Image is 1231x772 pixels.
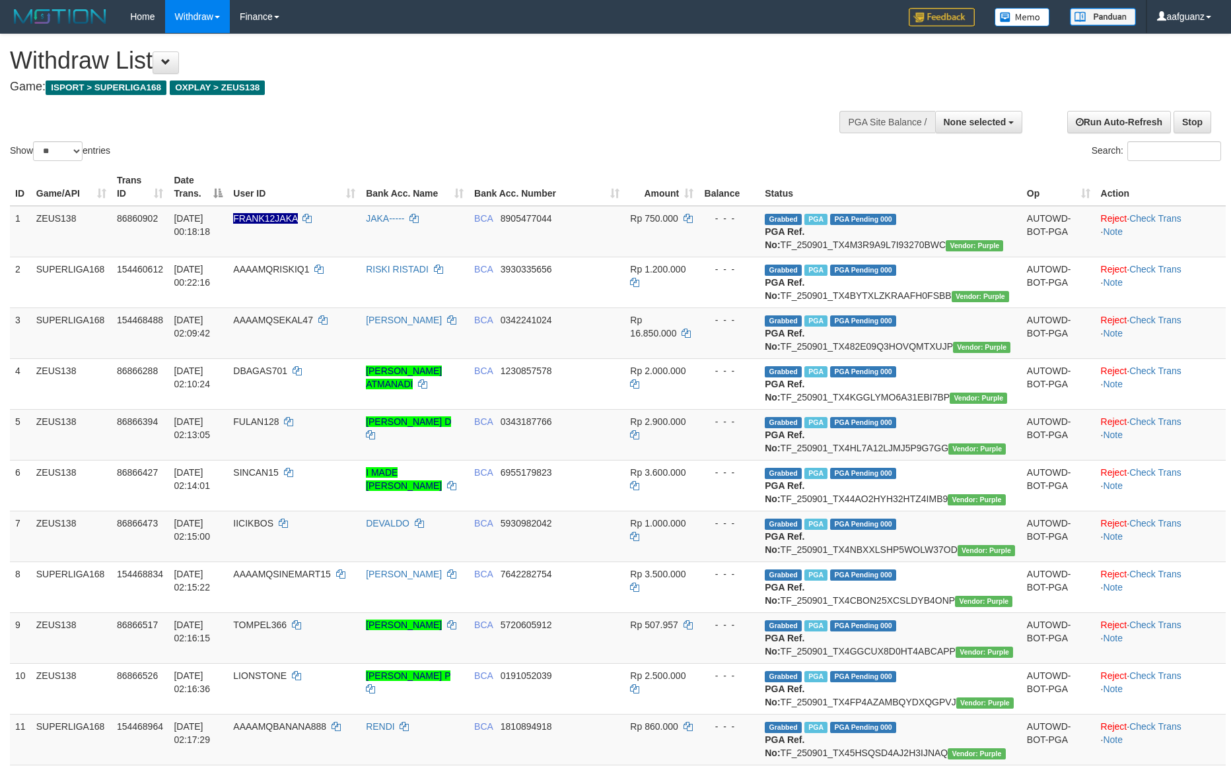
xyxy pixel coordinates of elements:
[366,315,442,325] a: [PERSON_NAME]
[31,663,112,714] td: ZEUS138
[1103,430,1123,440] a: Note
[174,620,210,643] span: [DATE] 02:16:15
[117,213,158,224] span: 86860902
[830,620,896,631] span: PGA Pending
[765,671,802,682] span: Grabbed
[501,366,552,376] span: Copy 1230857578 to clipboard
[765,734,804,758] b: PGA Ref. No:
[366,213,404,224] a: JAKA-----
[1067,111,1171,133] a: Run Auto-Refresh
[233,467,278,478] span: SINCAN15
[1103,684,1123,694] a: Note
[765,582,804,606] b: PGA Ref. No:
[1022,168,1096,206] th: Op: activate to sort column ascending
[1101,620,1127,630] a: Reject
[1129,518,1181,529] a: Check Trans
[501,620,552,630] span: Copy 5720605912 to clipboard
[1022,663,1096,714] td: AUTOWD-BOT-PGA
[1096,307,1226,358] td: · ·
[1103,277,1123,288] a: Note
[804,519,827,530] span: Marked by aafpengsreynich
[1096,168,1226,206] th: Action
[1101,467,1127,478] a: Reject
[174,569,210,593] span: [DATE] 02:15:22
[759,358,1022,409] td: TF_250901_TX4KGGLYMO6A31EBI7BP
[1096,358,1226,409] td: · ·
[233,264,309,274] span: AAAAMQRISKIQ1
[1101,569,1127,579] a: Reject
[804,468,827,479] span: Marked by aafpengsreynich
[1070,8,1136,26] img: panduan.png
[1101,264,1127,274] a: Reject
[1103,582,1123,593] a: Note
[704,415,754,428] div: - - -
[474,213,493,224] span: BCA
[31,358,112,409] td: ZEUS138
[804,722,827,733] span: Marked by aafchoeunmanni
[804,366,827,377] span: Marked by aafpengsreynich
[10,48,808,74] h1: Withdraw List
[1174,111,1211,133] a: Stop
[112,168,169,206] th: Trans ID: activate to sort column ascending
[501,416,552,427] span: Copy 0343187766 to clipboard
[630,264,686,274] span: Rp 1.200.000
[1022,307,1096,358] td: AUTOWD-BOT-PGA
[1129,620,1181,630] a: Check Trans
[759,663,1022,714] td: TF_250901_TX4FP4AZAMBQYDXQGPVJ
[501,721,552,732] span: Copy 1810894918 to clipboard
[10,206,31,257] td: 1
[958,545,1015,556] span: Vendor URL: https://trx4.1velocity.biz
[501,467,552,478] span: Copy 6955179823 to clipboard
[839,111,934,133] div: PGA Site Balance /
[31,612,112,663] td: ZEUS138
[117,416,158,427] span: 86866394
[955,596,1012,607] span: Vendor URL: https://trx4.1velocity.biz
[228,168,361,206] th: User ID: activate to sort column ascending
[501,264,552,274] span: Copy 3930335656 to clipboard
[1096,206,1226,257] td: · ·
[174,670,210,694] span: [DATE] 02:16:36
[1101,366,1127,376] a: Reject
[830,265,896,276] span: PGA Pending
[759,257,1022,307] td: TF_250901_TX4BYTXLZKRAAFH0FSBB
[804,265,827,276] span: Marked by aafnonsreyleab
[10,612,31,663] td: 9
[1129,721,1181,732] a: Check Trans
[804,569,827,581] span: Marked by aafnonsreyleab
[630,569,686,579] span: Rp 3.500.000
[935,111,1023,133] button: None selected
[948,443,1006,455] span: Vendor URL: https://trx4.1velocity.biz
[630,670,686,681] span: Rp 2.500.000
[31,562,112,612] td: SUPERLIGA168
[1096,460,1226,511] td: · ·
[46,80,166,95] span: ISPORT > SUPERLIGA168
[474,620,493,630] span: BCA
[10,307,31,358] td: 3
[501,569,552,579] span: Copy 7642282754 to clipboard
[10,409,31,460] td: 5
[948,494,1005,505] span: Vendor URL: https://trx4.1velocity.biz
[474,366,493,376] span: BCA
[170,80,265,95] span: OXPLAY > ZEUS138
[948,748,1005,759] span: Vendor URL: https://trx4.1velocity.biz
[704,669,754,682] div: - - -
[10,562,31,612] td: 8
[630,416,686,427] span: Rp 2.900.000
[10,141,110,161] label: Show entries
[233,569,331,579] span: AAAAMQSINEMART15
[1022,409,1096,460] td: AUTOWD-BOT-PGA
[830,468,896,479] span: PGA Pending
[1101,416,1127,427] a: Reject
[31,714,112,765] td: SUPERLIGA168
[117,721,163,732] span: 154468964
[10,168,31,206] th: ID
[1096,409,1226,460] td: · ·
[765,366,802,377] span: Grabbed
[704,466,754,479] div: - - -
[474,315,493,325] span: BCA
[474,416,493,427] span: BCA
[117,670,158,681] span: 86866526
[31,206,112,257] td: ZEUS138
[366,366,442,389] a: [PERSON_NAME] ATMANADI
[1092,141,1221,161] label: Search:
